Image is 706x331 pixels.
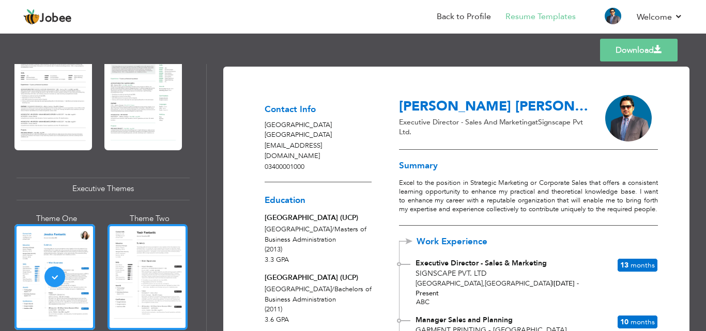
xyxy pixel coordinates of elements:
div: [GEOGRAPHIC_DATA] (UCP) [265,213,372,224]
span: [GEOGRAPHIC_DATA] Masters of Business Administration [265,225,366,244]
span: / [332,285,334,294]
span: Work Experience [417,237,504,247]
span: Months [631,317,655,327]
span: 3.6 GPA [265,315,289,324]
span: 3.3 GPA [265,255,289,264]
span: / [332,225,334,234]
div: Executive Themes [17,178,190,200]
span: [GEOGRAPHIC_DATA] [GEOGRAPHIC_DATA] [416,279,552,288]
span: 10 [620,317,628,327]
h3: [PERSON_NAME] [PERSON_NAME] [399,99,593,115]
span: Jobee [40,13,72,24]
span: Executive Director - Sales & Marketing [416,258,547,268]
span: | [552,279,554,288]
img: jobee.io [23,9,40,25]
a: Back to Profile [437,11,491,23]
p: [EMAIL_ADDRESS][DOMAIN_NAME] [265,141,372,161]
span: (2013) [265,245,282,254]
div: Theme One [17,213,97,224]
div: [GEOGRAPHIC_DATA] (UCP) [265,273,372,283]
p: Executive Director - Sales and Marketing Signscape Pvt Ltd. [399,117,593,137]
span: Manager Sales and Planning [416,315,513,325]
p: [GEOGRAPHIC_DATA] [GEOGRAPHIC_DATA] [265,120,372,140]
span: [DATE] - Present [416,279,579,298]
span: Months [631,260,655,270]
p: 03400001000 [265,162,372,172]
h3: Contact Info [265,105,372,115]
div: Theme Two [110,213,190,224]
span: [GEOGRAPHIC_DATA] Bachelors of Business Administration [265,285,372,304]
a: Jobee [23,9,72,25]
a: Resume Templates [505,11,576,23]
p: Excel to the position in Strategic Marketing or Corporate Sales that offers a consistent learning... [399,179,658,214]
a: Welcome [637,11,683,23]
h3: Summary [399,161,658,171]
span: at [532,117,538,127]
h3: Education [265,196,372,206]
span: 13 [620,260,628,270]
img: H8VkWyf8JgzVQAAAABJRU5ErkJggg== [605,95,652,141]
img: Profile Img [605,8,621,24]
div: ABC [400,298,658,307]
a: Download [600,39,678,61]
span: (2011) [265,305,282,314]
span: , [483,279,485,288]
span: Signscape Pvt. Ltd [416,269,486,278]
